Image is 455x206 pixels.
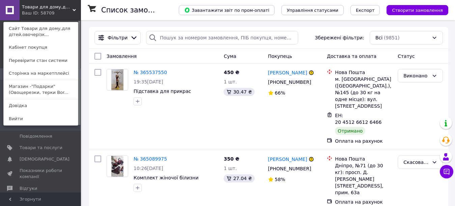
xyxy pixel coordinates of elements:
a: № 365089975 [134,156,167,162]
a: [PERSON_NAME] [268,69,307,76]
a: Магазин -"Подарки"(Овощерезки, терки Bor... [4,80,78,99]
a: Перевірити стан системи [4,54,78,67]
a: Підставка для прикрас [134,89,191,94]
button: Управління статусами [281,5,344,15]
span: Збережені фільтри: [315,34,364,41]
div: Оплата на рахунок [335,138,392,144]
a: Кабінет покупця [4,41,78,54]
span: 450 ₴ [224,70,239,75]
div: Оплата на рахунок [335,199,392,205]
span: (9851) [384,35,400,40]
span: Покупець [268,54,292,59]
a: № 365537550 [134,70,167,75]
span: Повідомлення [20,133,52,139]
span: 350 ₴ [224,156,239,162]
button: Завантажити звіт по пром-оплаті [179,5,275,15]
span: Фільтри [108,34,127,41]
button: Створити замовлення [387,5,448,15]
div: Нова Пошта [335,69,392,76]
div: м. [GEOGRAPHIC_DATA] ([GEOGRAPHIC_DATA].), №145 (до 30 кг на одне місце): вул. [STREET_ADDRESS] [335,76,392,109]
span: Показники роботи компанії [20,168,62,180]
span: ЕН: 20 4512 6612 6466 [335,113,381,125]
button: Чат з покупцем [440,165,453,178]
span: Управління статусами [287,8,338,13]
div: Дніпро, №71 (до 30 кг): просп. Д. [PERSON_NAME][STREET_ADDRESS], прим. 63а [335,162,392,196]
span: Створити замовлення [392,8,443,13]
span: 1 шт. [224,166,237,171]
img: Фото товару [111,69,124,90]
a: Довідка [4,99,78,112]
div: 30.47 ₴ [224,88,254,96]
span: 1 шт. [224,79,237,84]
div: Скасовано [403,159,429,166]
div: [PHONE_NUMBER] [267,164,313,173]
h1: Список замовлень [101,6,170,14]
a: Сайт Товари для дому,для дітей,овочерізк... [4,22,78,41]
span: 66% [275,90,285,96]
a: [PERSON_NAME] [268,156,307,163]
a: Вийти [4,112,78,125]
button: Експорт [350,5,380,15]
div: Нова Пошта [335,156,392,162]
span: Товари та послуги [20,145,62,151]
span: Замовлення [107,54,137,59]
span: Cума [224,54,236,59]
div: Виконано [403,72,429,79]
span: Доставка та оплата [327,54,376,59]
span: Завантажити звіт по пром-оплаті [184,7,269,13]
span: Статус [398,54,415,59]
a: Створити замовлення [380,7,448,12]
div: [PHONE_NUMBER] [267,77,313,87]
div: Отримано [335,127,365,135]
span: Всі [375,34,382,41]
a: Фото товару [107,69,128,91]
span: Відгуки [20,185,37,192]
input: Пошук за номером замовлення, ПІБ покупця, номером телефону, Email, номером накладної [146,31,298,44]
div: 27.04 ₴ [224,174,254,182]
img: Фото товару [111,156,123,177]
div: Ваш ID: 58709 [22,10,50,16]
a: Сторінка на маркетплейсі [4,67,78,80]
span: Експорт [356,8,375,13]
span: Товари для дому,для дітей,овочерізки Borner,лотки,взуття,одяг "Домініка" [22,4,73,10]
span: 58% [275,177,285,182]
span: 10:26[DATE] [134,166,163,171]
a: Комплект жіночої білизни [134,175,199,180]
a: Фото товару [107,156,128,177]
span: [DEMOGRAPHIC_DATA] [20,156,69,162]
span: 19:35[DATE] [134,79,163,84]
